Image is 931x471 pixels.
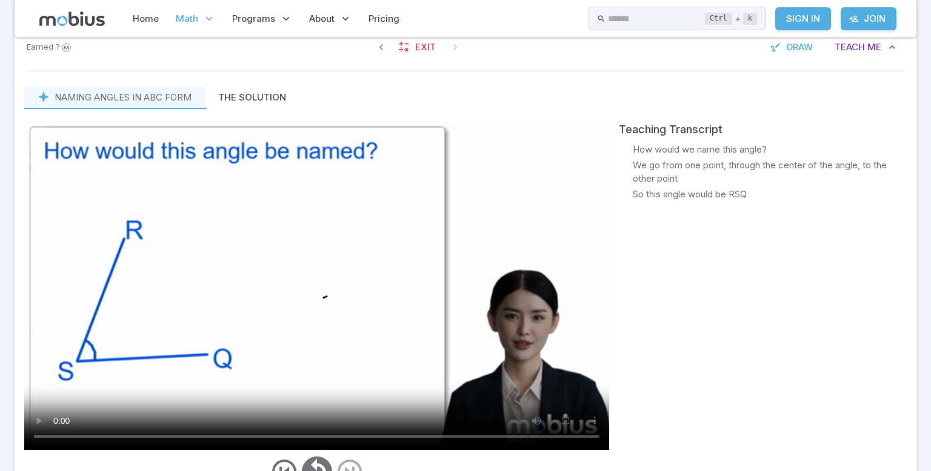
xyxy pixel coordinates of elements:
button: Draw [764,36,821,59]
span: Previous Question [370,36,392,58]
p: Naming angles in ABC form [55,91,192,104]
a: Pricing [365,5,403,33]
span: Math [176,12,198,25]
div: + [705,12,757,26]
span: Draw [787,41,813,54]
p: Sign In to earn Mobius dollars [27,41,73,53]
button: TeachMe [826,36,904,59]
kbd: k [743,13,757,25]
span: Programs [232,12,275,25]
div: Teaching Transcript [619,121,907,138]
a: Home [129,5,162,33]
span: Exit [415,41,436,54]
p: How would we name this angle? [633,143,767,156]
span: Earned [27,41,53,53]
span: ? [56,41,60,53]
a: Join [841,7,896,30]
span: About [309,12,335,25]
a: Sign In [775,7,831,30]
span: Teach [835,41,865,54]
p: We go from one point, through the center of the angle, to the other point [633,159,907,185]
span: On Latest Question [444,36,466,58]
button: The Solution [205,86,299,109]
a: Exit [392,36,444,59]
kbd: Ctrl [705,13,732,25]
span: Me [867,41,881,54]
p: So this angle would be RSQ [633,188,747,201]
